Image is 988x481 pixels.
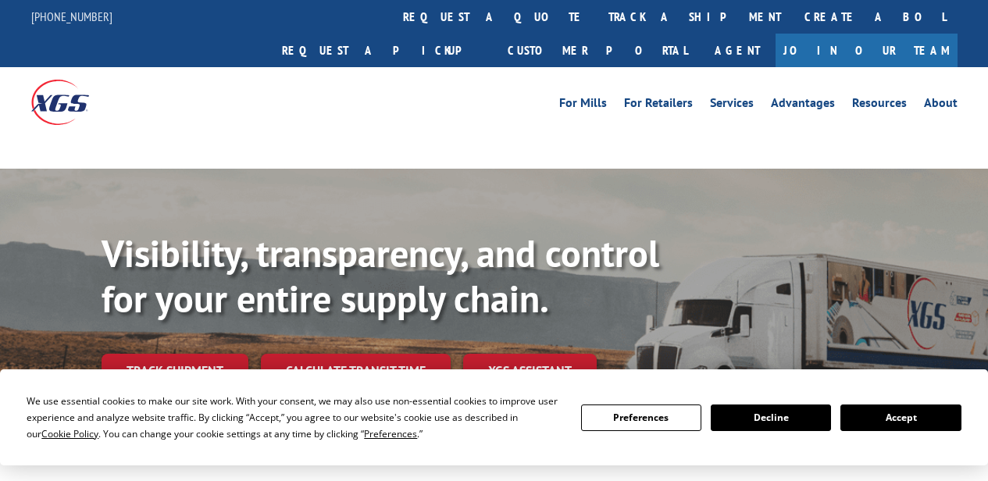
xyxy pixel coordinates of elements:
span: Preferences [364,427,417,440]
a: For Retailers [624,97,693,114]
a: XGS ASSISTANT [463,354,597,387]
button: Decline [711,404,831,431]
button: Accept [840,404,961,431]
a: Request a pickup [270,34,496,67]
a: Track shipment [102,354,248,387]
a: [PHONE_NUMBER] [31,9,112,24]
a: Agent [699,34,776,67]
span: Cookie Policy [41,427,98,440]
a: For Mills [559,97,607,114]
a: Advantages [771,97,835,114]
button: Preferences [581,404,701,431]
a: About [924,97,958,114]
a: Join Our Team [776,34,958,67]
a: Calculate transit time [261,354,451,387]
b: Visibility, transparency, and control for your entire supply chain. [102,229,659,322]
div: We use essential cookies to make our site work. With your consent, we may also use non-essential ... [27,393,562,442]
a: Services [710,97,754,114]
a: Customer Portal [496,34,699,67]
a: Resources [852,97,907,114]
